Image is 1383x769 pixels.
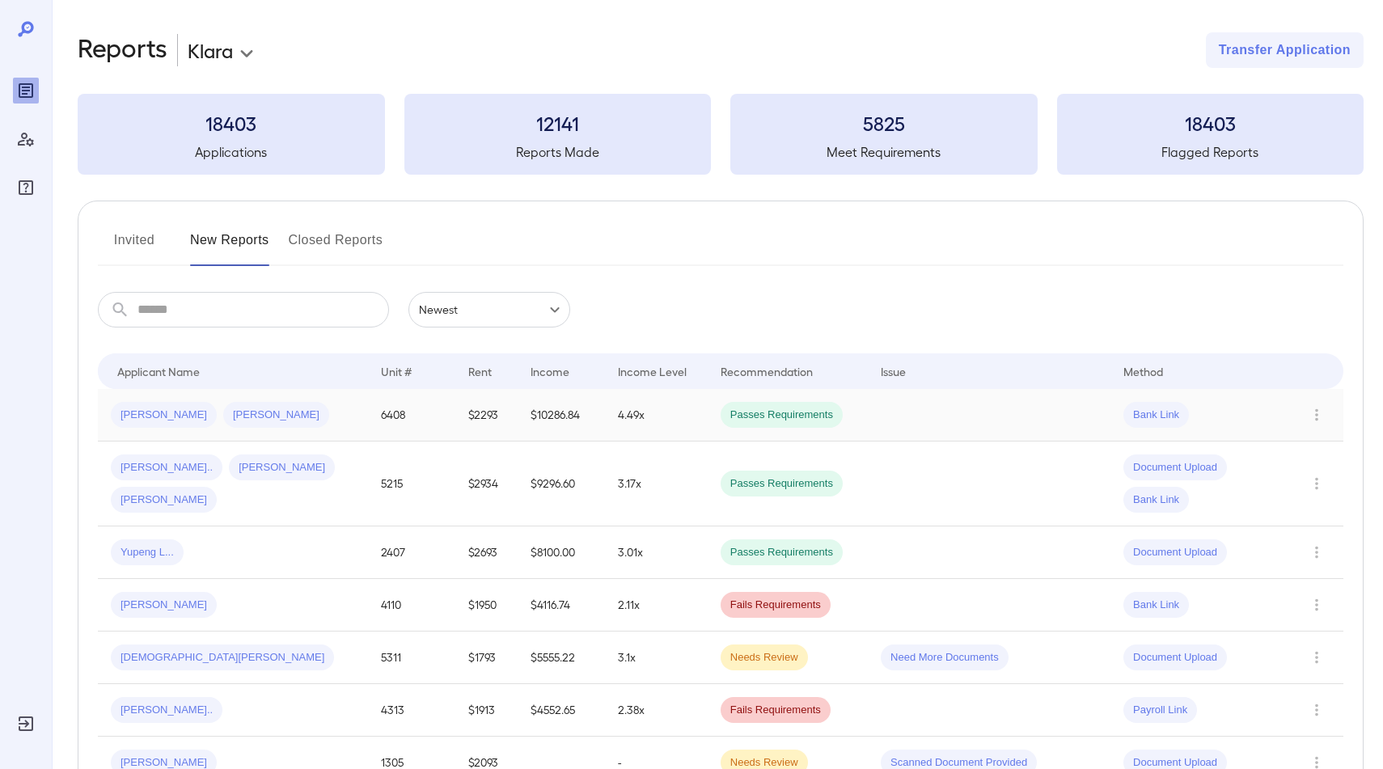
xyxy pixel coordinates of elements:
[721,361,813,381] div: Recommendation
[78,142,385,162] h5: Applications
[13,78,39,104] div: Reports
[455,632,518,684] td: $1793
[368,632,455,684] td: 5311
[721,476,843,492] span: Passes Requirements
[721,650,808,665] span: Needs Review
[1123,492,1189,508] span: Bank Link
[111,545,184,560] span: Yupeng L...
[518,526,605,579] td: $8100.00
[1123,460,1227,475] span: Document Upload
[455,389,518,442] td: $2293
[518,389,605,442] td: $10286.84
[721,703,831,718] span: Fails Requirements
[455,579,518,632] td: $1950
[605,579,708,632] td: 2.11x
[368,684,455,737] td: 4313
[605,526,708,579] td: 3.01x
[368,442,455,526] td: 5215
[111,703,222,718] span: [PERSON_NAME]..
[78,110,385,136] h3: 18403
[730,110,1038,136] h3: 5825
[605,684,708,737] td: 2.38x
[1304,644,1330,670] button: Row Actions
[605,389,708,442] td: 4.49x
[1123,408,1189,423] span: Bank Link
[78,32,167,68] h2: Reports
[13,175,39,201] div: FAQ
[1123,545,1227,560] span: Document Upload
[605,442,708,526] td: 3.17x
[1123,361,1163,381] div: Method
[518,684,605,737] td: $4552.65
[721,598,831,613] span: Fails Requirements
[368,526,455,579] td: 2407
[368,389,455,442] td: 6408
[404,142,712,162] h5: Reports Made
[111,598,217,613] span: [PERSON_NAME]
[1123,703,1197,718] span: Payroll Link
[455,526,518,579] td: $2693
[531,361,569,381] div: Income
[1057,110,1364,136] h3: 18403
[117,361,200,381] div: Applicant Name
[13,711,39,737] div: Log Out
[111,408,217,423] span: [PERSON_NAME]
[408,292,570,327] div: Newest
[1206,32,1364,68] button: Transfer Application
[1057,142,1364,162] h5: Flagged Reports
[188,37,233,63] p: Klara
[518,442,605,526] td: $9296.60
[98,227,171,266] button: Invited
[468,361,494,381] div: Rent
[381,361,412,381] div: Unit #
[111,650,334,665] span: [DEMOGRAPHIC_DATA][PERSON_NAME]
[1304,539,1330,565] button: Row Actions
[1304,592,1330,618] button: Row Actions
[111,492,217,508] span: [PERSON_NAME]
[518,632,605,684] td: $5555.22
[721,408,843,423] span: Passes Requirements
[78,94,1364,175] summary: 18403Applications12141Reports Made5825Meet Requirements18403Flagged Reports
[404,110,712,136] h3: 12141
[721,545,843,560] span: Passes Requirements
[223,408,329,423] span: [PERSON_NAME]
[368,579,455,632] td: 4110
[1304,697,1330,723] button: Row Actions
[618,361,687,381] div: Income Level
[1123,598,1189,613] span: Bank Link
[13,126,39,152] div: Manage Users
[1123,650,1227,665] span: Document Upload
[1304,471,1330,496] button: Row Actions
[190,227,269,266] button: New Reports
[730,142,1038,162] h5: Meet Requirements
[111,460,222,475] span: [PERSON_NAME]..
[605,632,708,684] td: 3.1x
[229,460,335,475] span: [PERSON_NAME]
[881,650,1009,665] span: Need More Documents
[518,579,605,632] td: $4116.74
[455,684,518,737] td: $1913
[881,361,907,381] div: Issue
[455,442,518,526] td: $2934
[289,227,383,266] button: Closed Reports
[1304,402,1330,428] button: Row Actions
